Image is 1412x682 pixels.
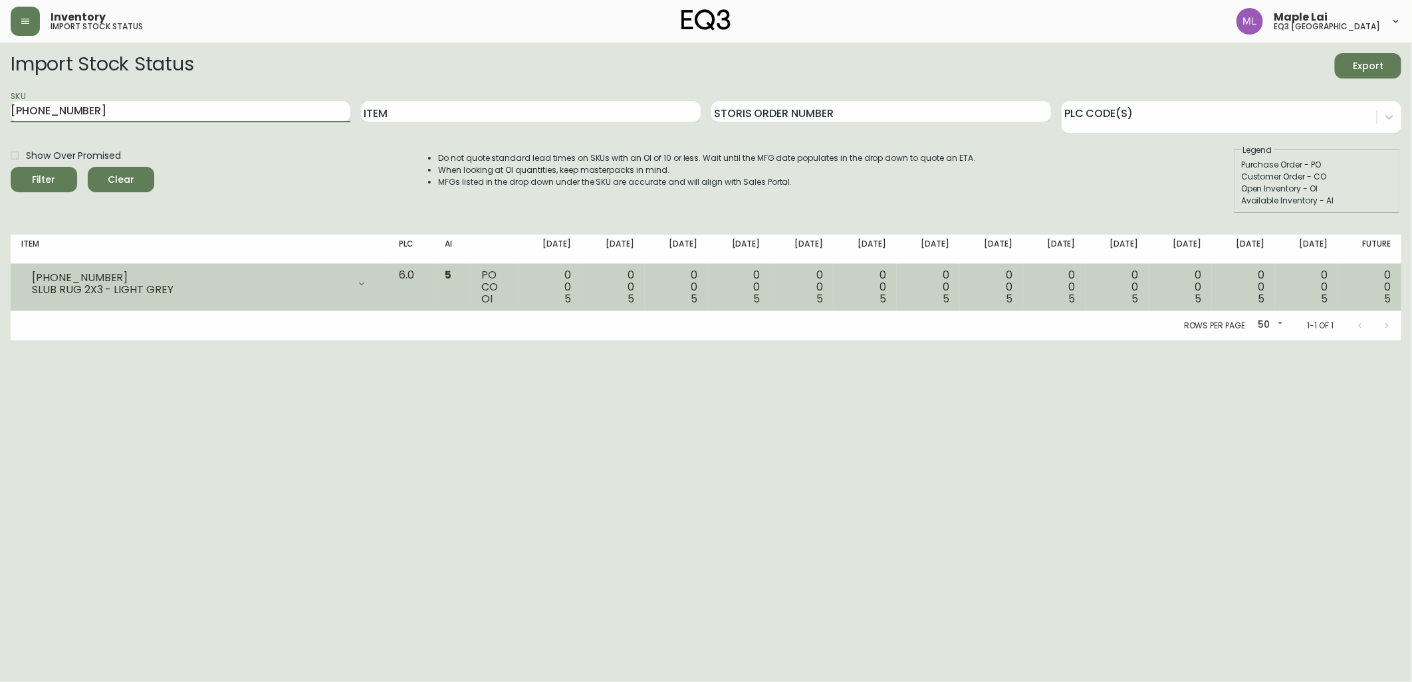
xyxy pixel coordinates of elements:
[1023,235,1086,264] th: [DATE]
[834,235,897,264] th: [DATE]
[691,291,697,306] span: 5
[1338,235,1401,264] th: Future
[21,269,378,298] div: [PHONE_NUMBER]SLUB RUG 2X3 - LIGHT GREY
[529,269,571,305] div: 0 0
[481,291,493,306] span: OI
[592,269,634,305] div: 0 0
[1258,291,1264,306] span: 5
[816,291,823,306] span: 5
[438,164,975,176] li: When looking at OI quantities, keep masterpacks in mind.
[655,269,697,305] div: 0 0
[719,269,761,305] div: 0 0
[1346,58,1391,74] span: Export
[1132,291,1139,306] span: 5
[754,291,761,306] span: 5
[1086,235,1149,264] th: [DATE]
[564,291,571,306] span: 5
[51,23,143,31] h5: import stock status
[88,167,154,192] button: Clear
[388,235,435,264] th: PLC
[1252,314,1286,336] div: 50
[33,171,56,188] div: Filter
[11,235,388,264] th: Item
[1184,320,1247,332] p: Rows per page:
[1241,195,1393,207] div: Available Inventory - AI
[11,167,77,192] button: Filter
[582,235,645,264] th: [DATE]
[1223,269,1264,305] div: 0 0
[1006,291,1012,306] span: 5
[1160,269,1202,305] div: 0 0
[844,269,886,305] div: 0 0
[51,12,106,23] span: Inventory
[11,53,193,78] h2: Import Stock Status
[681,9,731,31] img: logo
[1241,144,1274,156] legend: Legend
[1236,8,1263,35] img: 61e28cffcf8cc9f4e300d877dd684943
[1195,291,1201,306] span: 5
[960,235,1023,264] th: [DATE]
[782,269,824,305] div: 0 0
[1274,23,1380,31] h5: eq3 [GEOGRAPHIC_DATA]
[32,284,348,296] div: SLUB RUG 2X3 - LIGHT GREY
[26,149,121,163] span: Show Over Promised
[1241,159,1393,171] div: Purchase Order - PO
[1384,291,1391,306] span: 5
[645,235,708,264] th: [DATE]
[1274,12,1328,23] span: Maple Lai
[708,235,771,264] th: [DATE]
[481,269,508,305] div: PO CO
[1069,291,1076,306] span: 5
[771,235,834,264] th: [DATE]
[1275,235,1338,264] th: [DATE]
[1307,320,1334,332] p: 1-1 of 1
[1097,269,1139,305] div: 0 0
[1241,183,1393,195] div: Open Inventory - OI
[943,291,949,306] span: 5
[1349,269,1391,305] div: 0 0
[1034,269,1076,305] div: 0 0
[445,267,452,283] span: 5
[971,269,1012,305] div: 0 0
[1241,171,1393,183] div: Customer Order - CO
[1286,269,1328,305] div: 0 0
[1212,235,1275,264] th: [DATE]
[907,269,949,305] div: 0 0
[628,291,634,306] span: 5
[1149,235,1213,264] th: [DATE]
[1335,53,1401,78] button: Export
[32,272,348,284] div: [PHONE_NUMBER]
[388,264,435,311] td: 6.0
[880,291,886,306] span: 5
[438,152,975,164] li: Do not quote standard lead times on SKUs with an OI of 10 or less. Wait until the MFG date popula...
[1321,291,1328,306] span: 5
[435,235,471,264] th: AI
[897,235,960,264] th: [DATE]
[438,176,975,188] li: MFGs listed in the drop down under the SKU are accurate and will align with Sales Portal.
[98,171,144,188] span: Clear
[519,235,582,264] th: [DATE]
